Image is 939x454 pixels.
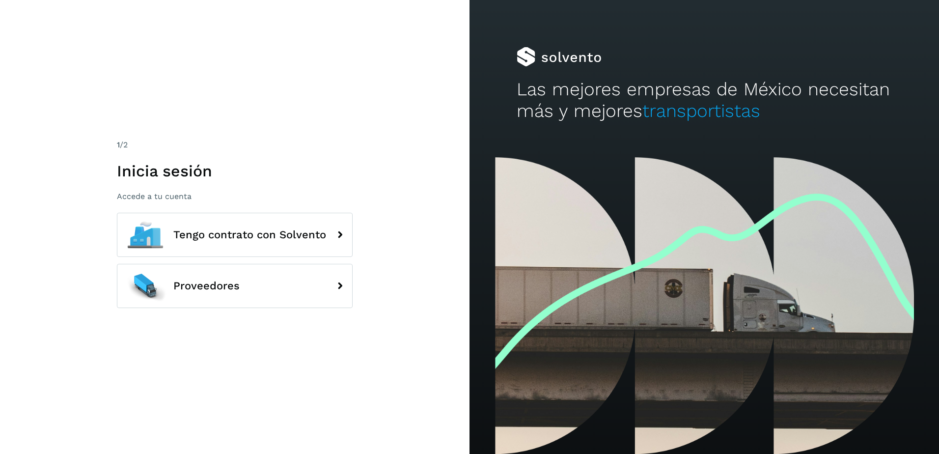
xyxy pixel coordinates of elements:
[117,213,353,257] button: Tengo contrato con Solvento
[117,140,120,149] span: 1
[517,79,892,122] h2: Las mejores empresas de México necesitan más y mejores
[642,100,760,121] span: transportistas
[117,264,353,308] button: Proveedores
[173,280,240,292] span: Proveedores
[117,139,353,151] div: /2
[117,162,353,180] h1: Inicia sesión
[173,229,326,241] span: Tengo contrato con Solvento
[117,192,353,201] p: Accede a tu cuenta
